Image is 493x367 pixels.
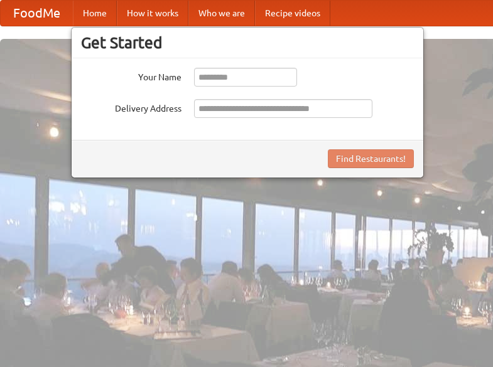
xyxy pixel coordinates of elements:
[117,1,188,26] a: How it works
[81,99,181,115] label: Delivery Address
[81,33,414,52] h3: Get Started
[328,149,414,168] button: Find Restaurants!
[1,1,73,26] a: FoodMe
[81,68,181,83] label: Your Name
[188,1,255,26] a: Who we are
[73,1,117,26] a: Home
[255,1,330,26] a: Recipe videos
